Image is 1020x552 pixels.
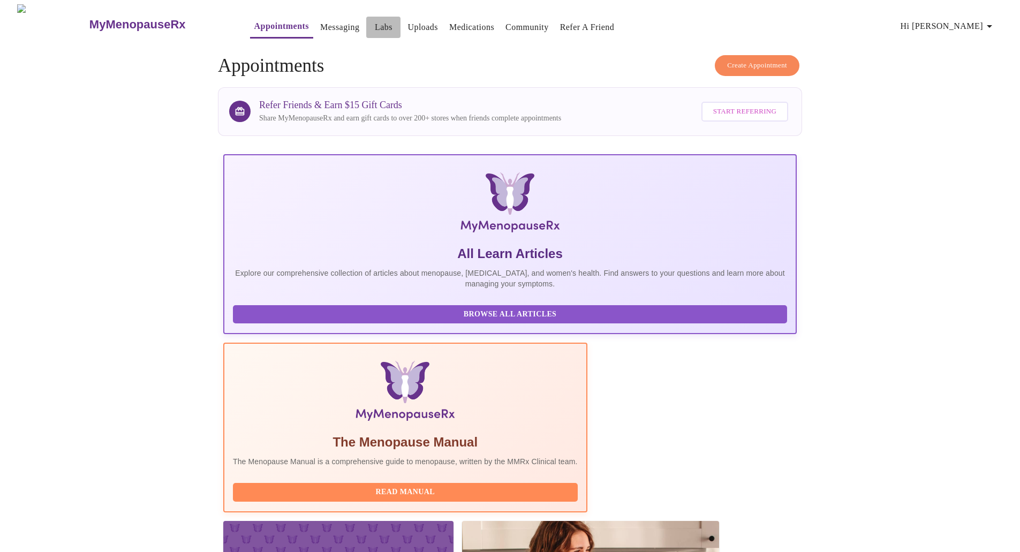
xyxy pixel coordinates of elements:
[254,19,309,34] a: Appointments
[259,100,561,111] h3: Refer Friends & Earn $15 Gift Cards
[244,486,567,499] span: Read Manual
[560,20,615,35] a: Refer a Friend
[320,20,359,35] a: Messaging
[233,309,790,318] a: Browse All Articles
[233,487,580,496] a: Read Manual
[896,16,1000,37] button: Hi [PERSON_NAME]
[233,305,787,324] button: Browse All Articles
[233,245,787,262] h5: All Learn Articles
[901,19,996,34] span: Hi [PERSON_NAME]
[407,20,438,35] a: Uploads
[17,4,88,44] img: MyMenopauseRx Logo
[288,361,523,425] img: Menopause Manual
[233,456,578,467] p: The Menopause Manual is a comprehensive guide to menopause, written by the MMRx Clinical team.
[449,20,494,35] a: Medications
[88,6,228,43] a: MyMenopauseRx
[233,268,787,289] p: Explore our comprehensive collection of articles about menopause, [MEDICAL_DATA], and women's hea...
[244,308,776,321] span: Browse All Articles
[218,55,802,77] h4: Appointments
[250,16,313,39] button: Appointments
[505,20,549,35] a: Community
[699,96,791,127] a: Start Referring
[403,17,442,38] button: Uploads
[316,17,364,38] button: Messaging
[375,20,392,35] a: Labs
[501,17,553,38] button: Community
[715,55,799,76] button: Create Appointment
[259,113,561,124] p: Share MyMenopauseRx and earn gift cards to over 200+ stores when friends complete appointments
[233,434,578,451] h5: The Menopause Manual
[319,172,701,237] img: MyMenopauseRx Logo
[713,105,776,118] span: Start Referring
[233,483,578,502] button: Read Manual
[701,102,788,122] button: Start Referring
[89,18,186,32] h3: MyMenopauseRx
[556,17,619,38] button: Refer a Friend
[366,17,401,38] button: Labs
[445,17,498,38] button: Medications
[727,59,787,72] span: Create Appointment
